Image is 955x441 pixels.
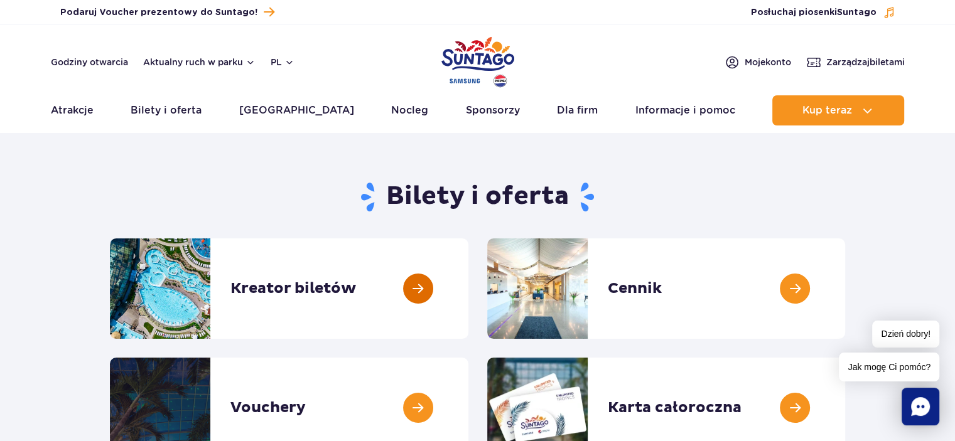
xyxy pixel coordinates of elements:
[51,56,128,68] a: Godziny otwarcia
[239,95,354,125] a: [GEOGRAPHIC_DATA]
[391,95,428,125] a: Nocleg
[839,353,939,381] span: Jak mogę Ci pomóc?
[745,56,791,68] span: Moje konto
[872,321,939,348] span: Dzień dobry!
[751,6,895,19] button: Posłuchaj piosenkiSuntago
[441,31,514,89] a: Park of Poland
[772,95,904,125] button: Kup teraz
[902,388,939,425] div: Chat
[557,95,598,125] a: Dla firm
[110,181,845,213] h1: Bilety i oferta
[802,105,852,116] span: Kup teraz
[826,56,905,68] span: Zarządzaj biletami
[635,95,735,125] a: Informacje i pomoc
[51,95,94,125] a: Atrakcje
[806,55,905,70] a: Zarządzajbiletami
[60,6,257,19] span: Podaruj Voucher prezentowy do Suntago!
[271,56,294,68] button: pl
[60,4,274,21] a: Podaruj Voucher prezentowy do Suntago!
[466,95,520,125] a: Sponsorzy
[837,8,877,17] span: Suntago
[131,95,202,125] a: Bilety i oferta
[725,55,791,70] a: Mojekonto
[143,57,256,67] button: Aktualny ruch w parku
[751,6,877,19] span: Posłuchaj piosenki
